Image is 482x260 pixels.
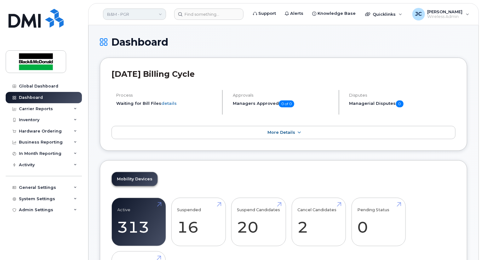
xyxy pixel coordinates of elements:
[357,201,400,243] a: Pending Status 0
[112,172,158,186] a: Mobility Devices
[100,37,467,48] h1: Dashboard
[161,101,177,106] a: details
[297,201,340,243] a: Cancel Candidates 2
[396,100,404,107] span: 0
[233,93,333,98] h4: Approvals
[279,100,294,107] span: 0 of 0
[116,100,217,106] li: Waiting for Bill Files
[267,130,295,135] span: More Details
[237,201,280,243] a: Suspend Candidates 20
[349,93,456,98] h4: Disputes
[118,201,160,243] a: Active 313
[233,100,333,107] h5: Managers Approved
[116,93,217,98] h4: Process
[349,100,456,107] h5: Managerial Disputes
[177,201,220,243] a: Suspended 16
[112,69,456,79] h2: [DATE] Billing Cycle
